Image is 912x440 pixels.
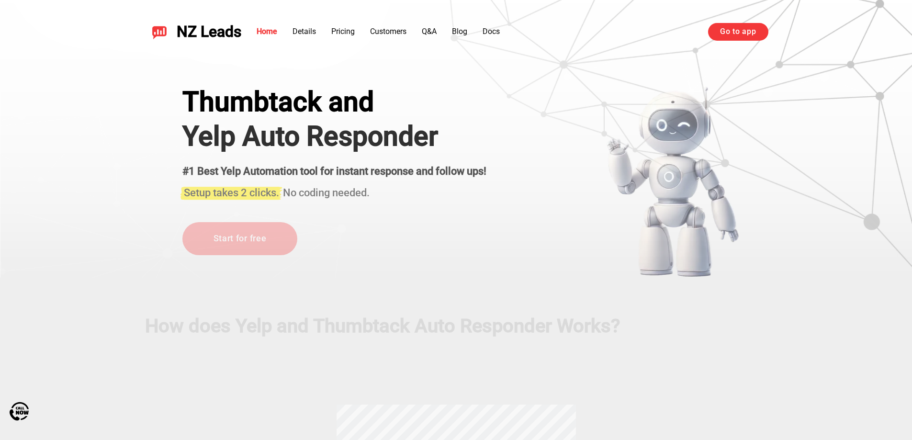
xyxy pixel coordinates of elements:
h2: How does Yelp and Thumbtack Auto Responder Works? [145,315,767,337]
strong: #1 Best Yelp Automation tool for instant response and follow ups! [182,165,486,177]
a: Pricing [331,27,355,36]
h3: No coding needed. [182,181,486,200]
div: Thumbtack and [182,86,486,118]
span: Setup takes 2 clicks. [184,187,279,199]
a: Start for free [182,222,297,255]
span: NZ Leads [177,23,241,41]
a: Blog [452,27,467,36]
img: yelp bot [606,86,740,278]
a: Customers [370,27,406,36]
a: Go to app [708,23,768,40]
img: Call Now [10,402,29,421]
a: Home [257,27,277,36]
h1: Yelp Auto Responder [182,120,486,152]
a: Details [293,27,316,36]
a: Q&A [422,27,437,36]
img: NZ Leads logo [152,24,167,39]
a: Docs [483,27,500,36]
